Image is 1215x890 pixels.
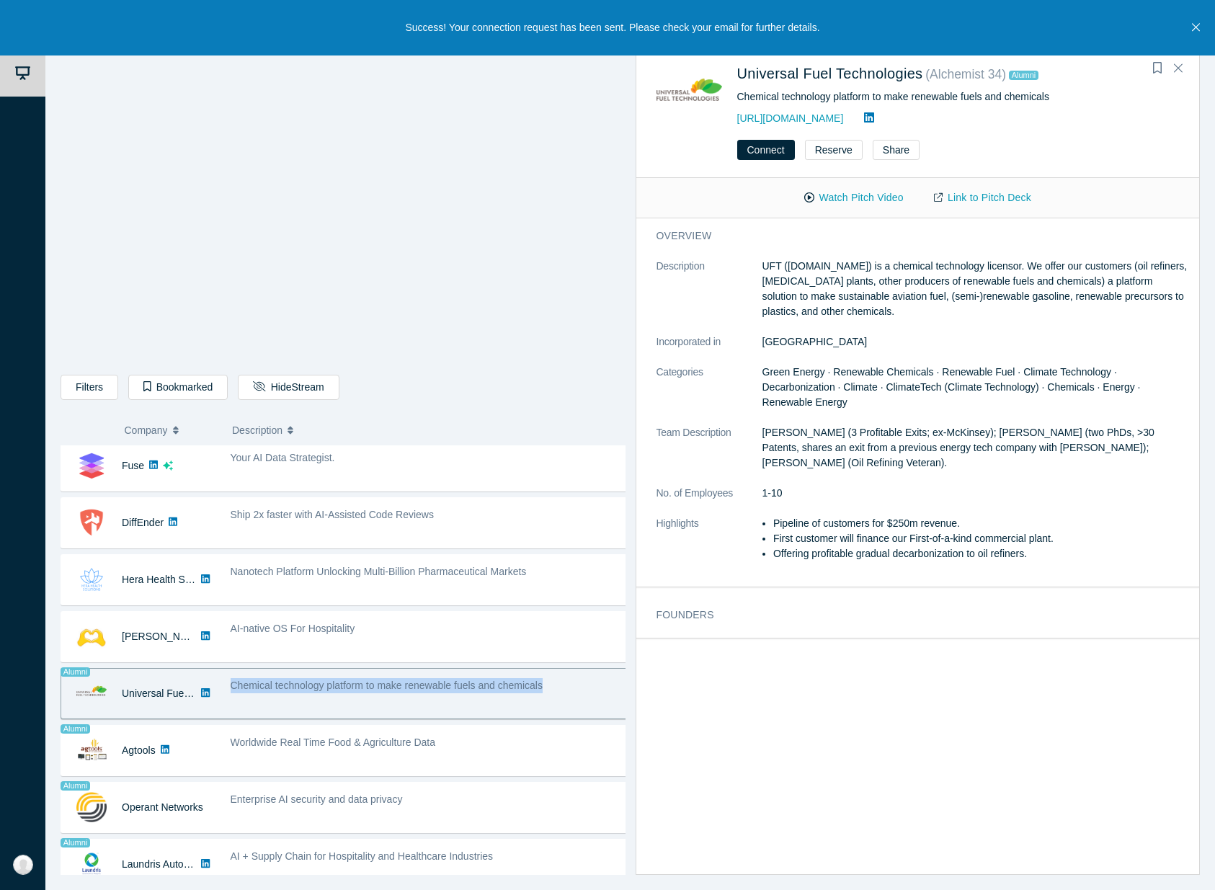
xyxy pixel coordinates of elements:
[61,375,118,400] button: Filters
[762,334,1190,350] dd: [GEOGRAPHIC_DATA]
[122,631,216,642] a: [PERSON_NAME] AI
[231,566,527,577] span: Nanotech Platform Unlocking Multi-Billion Pharmaceutical Markets
[231,452,335,463] span: Your AI Data Strategist.
[122,801,203,813] a: Operant Networks
[773,531,1190,546] li: First customer will finance our First-of-a-kind commercial plant.
[76,678,107,708] img: Universal Fuel Technologies's Logo
[61,781,90,791] span: Alumni
[737,89,1180,104] div: Chemical technology platform to make renewable fuels and chemicals
[657,334,762,365] dt: Incorporated in
[232,415,615,445] button: Description
[61,47,625,364] iframe: Alchemist Class XL Demo Day: Vault
[1009,71,1038,80] span: Alumni
[1147,58,1167,79] button: Bookmark
[231,623,355,634] span: AI-native OS For Hospitality
[1167,57,1189,80] button: Close
[773,516,1190,531] li: Pipeline of customers for $250m revenue.
[238,375,339,400] button: HideStream
[122,460,144,471] a: Fuse
[163,460,173,471] svg: dsa ai sparkles
[76,564,107,595] img: Hera Health Solutions's Logo
[805,140,863,160] button: Reserve
[657,62,722,128] img: Universal Fuel Technologies's Logo
[405,20,819,35] p: Success! Your connection request has been sent. Please check your email for further details.
[231,737,436,748] span: Worldwide Real Time Food & Agriculture Data
[925,67,1006,81] small: ( Alchemist 34 )
[762,366,1141,408] span: Green Energy · Renewable Chemicals · Renewable Fuel · Climate Technology · Decarbonization · Clim...
[76,735,107,765] img: Agtools's Logo
[61,724,90,734] span: Alumni
[122,858,326,870] a: Laundris Autonomous Inventory Management
[231,509,434,520] span: Ship 2x faster with AI-Assisted Code Reviews
[657,259,762,334] dt: Description
[122,517,164,528] a: DiffEnder
[873,140,920,160] button: Share
[122,744,156,756] a: Agtools
[76,450,107,481] img: Fuse's Logo
[737,140,795,160] button: Connect
[231,850,494,862] span: AI + Supply Chain for Hospitality and Healthcare Industries
[76,792,107,822] img: Operant Networks's Logo
[232,415,282,445] span: Description
[657,365,762,425] dt: Categories
[76,849,107,879] img: Laundris Autonomous Inventory Management's Logo
[231,793,403,805] span: Enterprise AI security and data privacy
[125,415,218,445] button: Company
[657,608,1170,623] h3: Founders
[76,507,107,538] img: DiffEnder's Logo
[13,855,33,875] img: Arina Iodkovskaia's Account
[657,425,762,486] dt: Team Description
[125,415,168,445] span: Company
[128,375,228,400] button: Bookmarked
[76,621,107,651] img: Besty AI's Logo
[657,486,762,516] dt: No. of Employees
[737,66,923,81] a: Universal Fuel Technologies
[773,546,1190,561] li: Offering profitable gradual decarbonization to oil refiners.
[789,185,919,210] button: Watch Pitch Video
[231,680,543,691] span: Chemical technology platform to make renewable fuels and chemicals
[122,687,248,699] a: Universal Fuel Technologies
[762,486,1190,501] dd: 1-10
[61,838,90,847] span: Alumni
[657,228,1170,244] h3: overview
[657,516,762,577] dt: Highlights
[61,667,90,677] span: Alumni
[122,574,220,585] a: Hera Health Solutions
[762,425,1190,471] p: [PERSON_NAME] (3 Profitable Exits; ex-McKinsey); [PERSON_NAME] (two PhDs, >30 Patents, shares an ...
[919,185,1046,210] a: Link to Pitch Deck
[737,112,844,124] a: [URL][DOMAIN_NAME]
[762,259,1190,319] p: UFT ([DOMAIN_NAME]) is a chemical technology licensor. We offer our customers (oil refiners, [MED...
